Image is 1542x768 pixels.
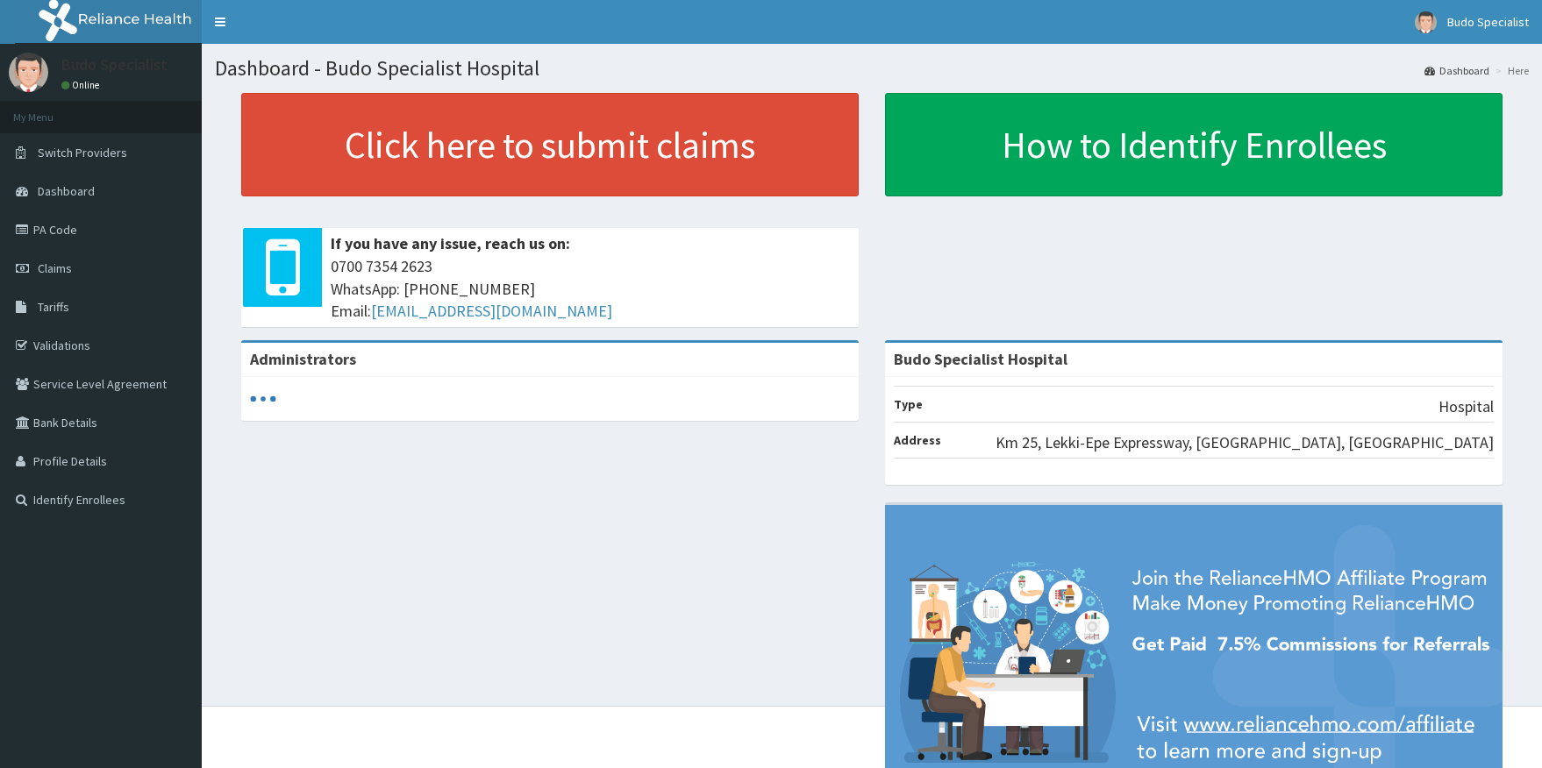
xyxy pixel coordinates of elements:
a: [EMAIL_ADDRESS][DOMAIN_NAME] [371,301,612,321]
span: Tariffs [38,299,69,315]
a: Online [61,79,104,91]
strong: Budo Specialist Hospital [894,349,1067,369]
p: Budo Specialist [61,57,168,73]
span: Dashboard [38,183,95,199]
span: Switch Providers [38,145,127,160]
b: If you have any issue, reach us on: [331,233,570,253]
b: Administrators [250,349,356,369]
p: Km 25, Lekki-Epe Expressway, [GEOGRAPHIC_DATA], [GEOGRAPHIC_DATA] [996,431,1494,454]
p: Hospital [1438,395,1494,418]
a: Dashboard [1424,63,1489,78]
li: Here [1491,63,1529,78]
b: Type [894,396,923,412]
b: Address [894,432,941,448]
img: User Image [1415,11,1437,33]
span: Budo Specialist [1447,14,1529,30]
span: Claims [38,260,72,276]
span: 0700 7354 2623 WhatsApp: [PHONE_NUMBER] Email: [331,255,850,323]
a: How to Identify Enrollees [885,93,1503,196]
h1: Dashboard - Budo Specialist Hospital [215,57,1529,80]
img: User Image [9,53,48,92]
a: Click here to submit claims [241,93,859,196]
svg: audio-loading [250,386,276,412]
